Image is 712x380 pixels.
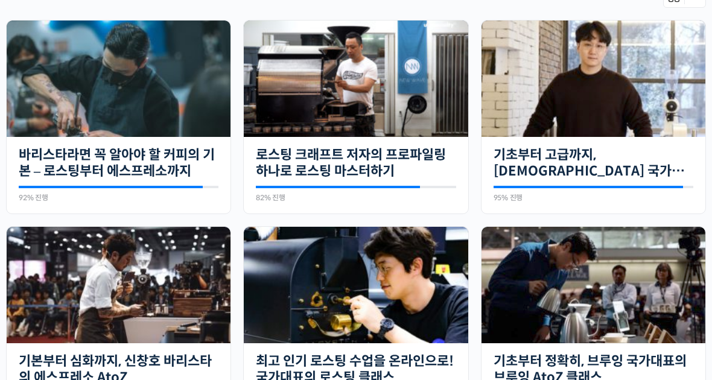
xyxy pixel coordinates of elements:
a: 바리스타라면 꼭 알아야 할 커피의 기본 – 로스팅부터 에스프레소까지 [19,147,218,180]
span: 설정 [186,298,201,308]
span: 홈 [38,298,45,308]
div: 92% 진행 [19,194,218,201]
a: 설정 [156,280,232,310]
a: 로스팅 크래프트 저자의 프로파일링 하나로 로스팅 마스터하기 [256,147,456,180]
a: 대화 [80,280,156,310]
a: 홈 [4,280,80,310]
span: 대화 [110,299,125,308]
a: 기초부터 고급까지, [DEMOGRAPHIC_DATA] 국가대표 [PERSON_NAME] 바리[PERSON_NAME]의 브루잉 클래스 [494,147,693,180]
div: 95% 진행 [494,194,693,201]
div: 82% 진행 [256,194,456,201]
